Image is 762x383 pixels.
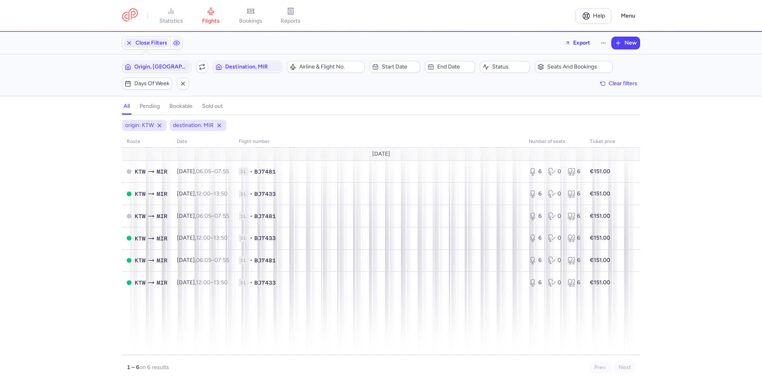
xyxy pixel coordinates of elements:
span: Habib Bourguiba, Monastir, Tunisia [157,167,167,176]
button: Status [480,61,530,73]
span: Habib Bourguiba, Monastir, Tunisia [157,278,167,287]
span: bookings [239,18,262,25]
th: date [172,136,234,148]
span: 1L [239,234,248,242]
button: Prev. [590,362,611,373]
div: 0 [548,234,561,242]
div: 6 [568,168,580,176]
th: Ticket price [585,136,620,148]
a: flights [191,7,231,25]
span: – [196,234,228,241]
span: Habib Bourguiba, Monastir, Tunisia [157,190,167,198]
span: Days of week [134,80,169,87]
button: Destination, MIR [213,61,282,73]
th: Flight number [234,136,524,148]
span: BJ7433 [254,234,276,242]
div: 6 [568,279,580,287]
span: BJ7433 [254,190,276,198]
span: 1L [239,212,248,220]
button: Days of week [122,78,172,90]
time: 07:55 [214,168,229,175]
span: Destination, MIR [225,64,279,70]
time: 12:00 [196,234,210,241]
button: Seats and bookings [535,61,613,73]
span: Habib Bourguiba, Monastir, Tunisia [157,256,167,265]
span: on 6 results [139,364,169,371]
span: BJ7433 [254,279,276,287]
h4: all [124,103,130,110]
span: origin: KTW [125,121,154,129]
div: 6 [529,168,542,176]
span: Help [593,13,605,19]
span: • [250,190,253,198]
div: 0 [548,256,561,264]
span: BJ7481 [254,256,276,264]
a: bookings [231,7,271,25]
div: 6 [568,256,580,264]
span: reports [281,18,300,25]
time: 06:05 [196,213,211,219]
a: reports [271,7,310,25]
strong: €151.00 [590,213,610,219]
span: [DATE] [372,151,390,157]
div: 0 [548,190,561,198]
span: – [196,279,228,286]
time: 13:50 [214,190,228,197]
span: Pyrzowice, Katowice, Poland [135,212,145,221]
h4: sold out [202,103,223,110]
span: KTW [135,256,145,265]
strong: €151.00 [590,168,610,175]
span: Pyrzowice, Katowice, Poland [135,167,145,176]
time: 06:05 [196,168,211,175]
span: OPEN [127,258,132,263]
span: [DATE], [177,257,229,264]
span: [DATE], [177,168,229,175]
button: Origin, [GEOGRAPHIC_DATA] [122,61,191,73]
span: – [196,213,229,219]
span: KTW [135,234,145,243]
span: Close Filters [136,40,167,46]
button: Clear filters [597,78,640,90]
span: PENDING [127,169,132,174]
span: Start date [382,64,417,70]
strong: 1 – 6 [127,364,139,371]
span: • [250,256,253,264]
div: 6 [529,256,542,264]
span: 1L [239,256,248,264]
span: – [196,190,228,197]
a: Help [575,8,611,23]
h4: bookable [169,103,192,110]
button: Airline & Flight No. [287,61,365,73]
div: 0 [548,168,561,176]
span: 1L [239,190,248,198]
span: MIR [157,234,167,243]
span: PENDING [127,214,132,219]
span: – [196,168,229,175]
span: 1L [239,279,248,287]
strong: €151.00 [590,234,610,241]
button: New [612,37,640,49]
div: 6 [568,190,580,198]
div: 0 [548,212,561,220]
span: flights [202,18,220,25]
span: Export [573,40,590,46]
span: Clear filters [609,80,637,86]
span: New [625,40,636,46]
time: 12:00 [196,190,210,197]
div: 6 [568,212,580,220]
th: route [122,136,172,148]
time: 07:55 [214,213,229,219]
a: statistics [151,7,191,25]
time: 12:00 [196,279,210,286]
span: BJ7481 [254,212,276,220]
div: 6 [529,212,542,220]
h4: pending [139,103,160,110]
strong: €151.00 [590,257,610,264]
div: 6 [529,234,542,242]
span: Habib Bourguiba, Monastir, Tunisia [157,212,167,221]
button: Menu [616,8,640,23]
div: 6 [529,190,542,198]
span: statistics [159,18,183,25]
span: KTW [135,190,145,198]
span: Status [492,64,527,70]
